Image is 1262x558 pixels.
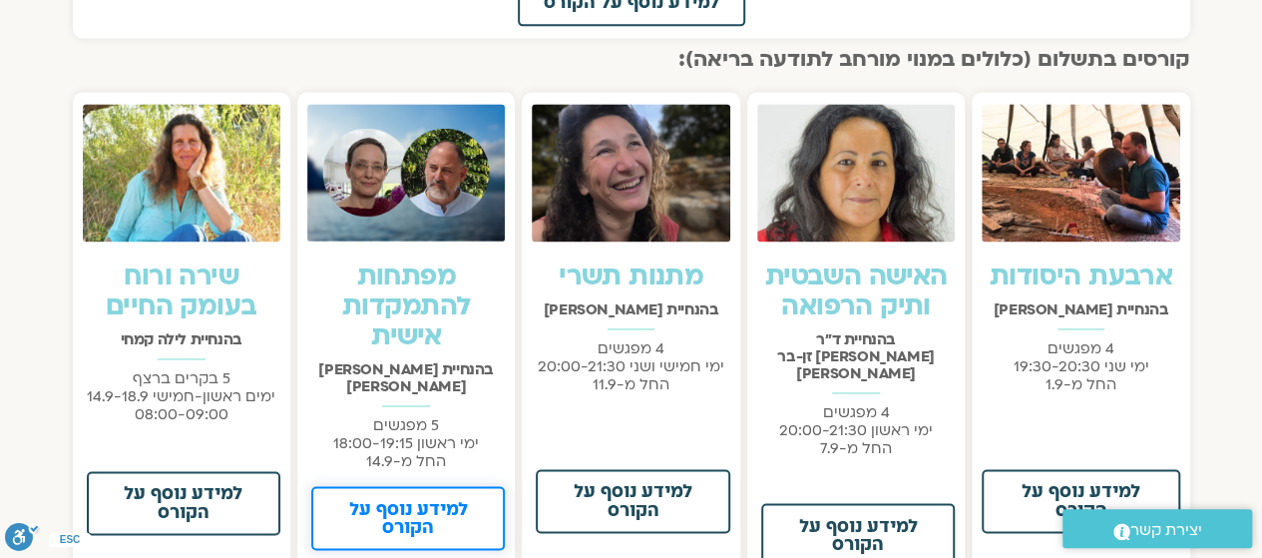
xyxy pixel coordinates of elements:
a: ארבעת היסודות [990,259,1172,294]
span: למידע נוסף על הקורס [337,500,479,536]
p: 4 מפגשים ימי ראשון 20:00-21:30 [757,403,955,457]
a: למידע נוסף על הקורס [982,469,1179,533]
span: החל מ-14.9 [366,451,446,471]
a: למידע נוסף על הקורס [87,471,280,535]
p: 4 מפגשים ימי שני 19:30-20:30 [982,339,1179,393]
h2: בהנחיית לילה קמחי [83,331,280,348]
span: למידע נוסף על הקורס [562,483,703,519]
span: למידע נוסף על הקורס [113,485,254,521]
p: 5 בקרים ברצף ימים ראשון-חמישי 14.9-18.9 [83,369,280,423]
h2: בהנחיית [PERSON_NAME] [PERSON_NAME] [307,361,505,395]
span: החל מ-1.9 [1046,374,1116,394]
span: החל מ-11.9 [593,374,669,394]
p: 4 מפגשים ימי חמישי ושני 20:00-21:30 [532,339,729,393]
a: למידע נוסף על הקורס [311,486,505,550]
h2: בהנחיית ד"ר [PERSON_NAME] זן-בר [PERSON_NAME] [757,331,955,382]
p: 5 מפגשים ימי ראשון 18:00-19:15 [307,416,505,470]
span: יצירת קשר [1130,517,1202,544]
a: יצירת קשר [1062,509,1252,548]
h2: בהנחיית [PERSON_NAME] [982,301,1179,318]
span: 08:00-09:00 [135,404,228,424]
a: מפתחות להתמקדות אישית [342,259,470,354]
span: החל מ-7.9 [820,438,892,458]
span: למידע נוסף על הקורס [1008,483,1153,519]
a: מתנות תשרי [559,259,703,294]
a: האישה השבטית ותיק הרפואה [765,259,948,324]
a: למידע נוסף על הקורס [536,469,729,533]
h2: קורסים בתשלום (כלולים במנוי מורחב לתודעה בריאה): [73,48,1190,72]
h2: בהנחיית [PERSON_NAME] [532,301,729,318]
a: שירה ורוח בעומק החיים [106,259,256,324]
span: למידע נוסף על הקורס [787,517,929,553]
